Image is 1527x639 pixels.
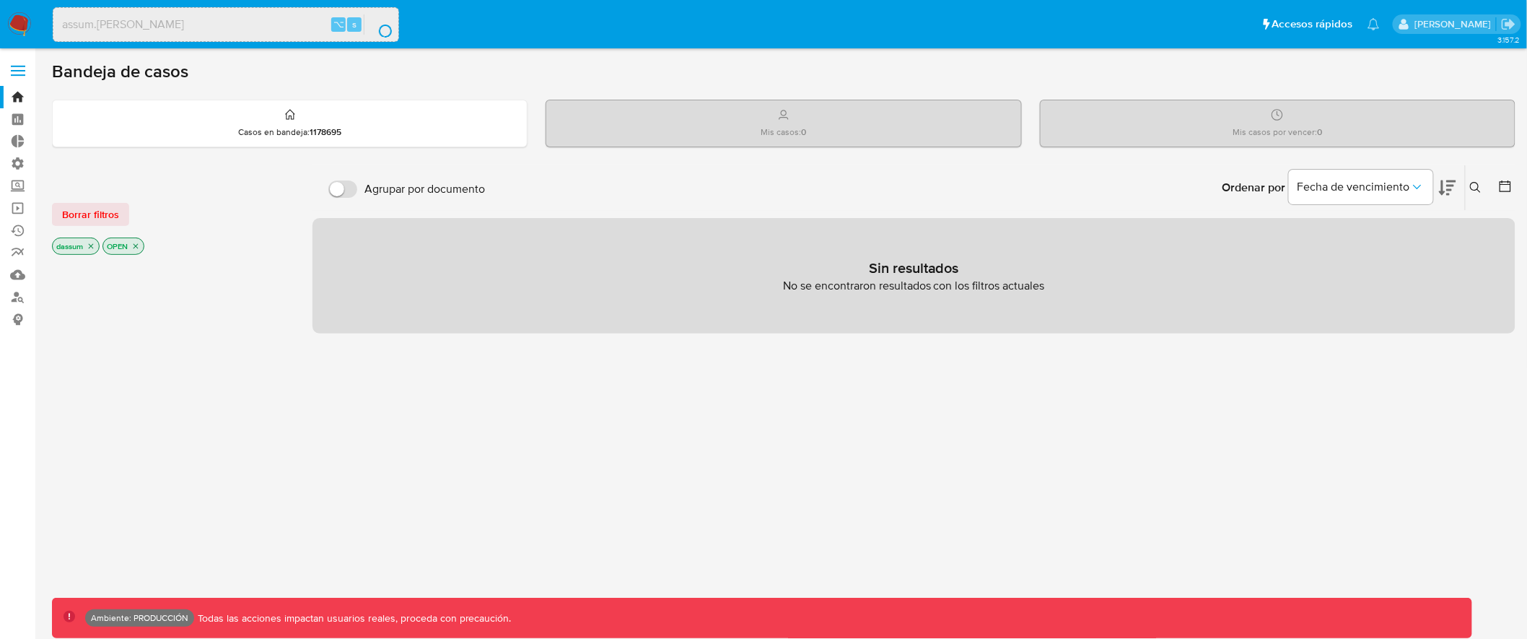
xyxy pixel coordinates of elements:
p: diego.assum@mercadolibre.com [1414,17,1496,31]
p: Ambiente: PRODUCCIÓN [91,615,188,621]
p: Todas las acciones impactan usuarios reales, proceda con precaución. [194,612,512,625]
a: Notificaciones [1368,18,1380,30]
span: ⌥ [333,17,344,31]
button: search-icon [364,14,393,35]
span: Accesos rápidos [1272,17,1353,32]
input: Buscar usuario o caso... [53,15,398,34]
a: Salir [1501,17,1516,32]
span: s [352,17,356,31]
